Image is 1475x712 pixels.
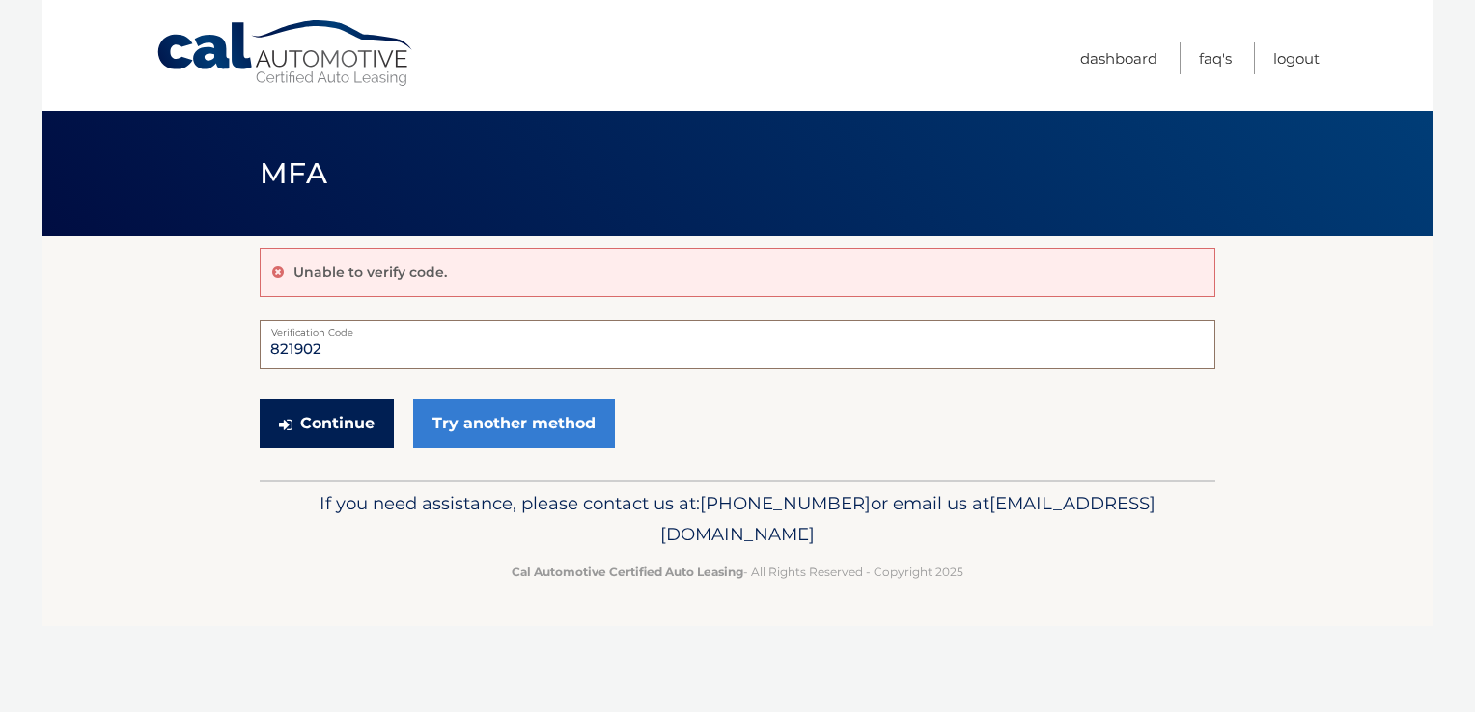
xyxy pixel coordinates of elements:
[660,492,1155,545] span: [EMAIL_ADDRESS][DOMAIN_NAME]
[260,155,327,191] span: MFA
[260,320,1215,369] input: Verification Code
[260,320,1215,336] label: Verification Code
[1199,42,1232,74] a: FAQ's
[700,492,871,514] span: [PHONE_NUMBER]
[413,399,615,448] a: Try another method
[272,488,1203,550] p: If you need assistance, please contact us at: or email us at
[155,19,416,88] a: Cal Automotive
[1273,42,1320,74] a: Logout
[272,561,1203,582] p: - All Rights Reserved - Copyright 2025
[260,399,394,448] button: Continue
[512,564,743,579] strong: Cal Automotive Certified Auto Leasing
[1080,42,1157,74] a: Dashboard
[293,263,447,281] p: Unable to verify code.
